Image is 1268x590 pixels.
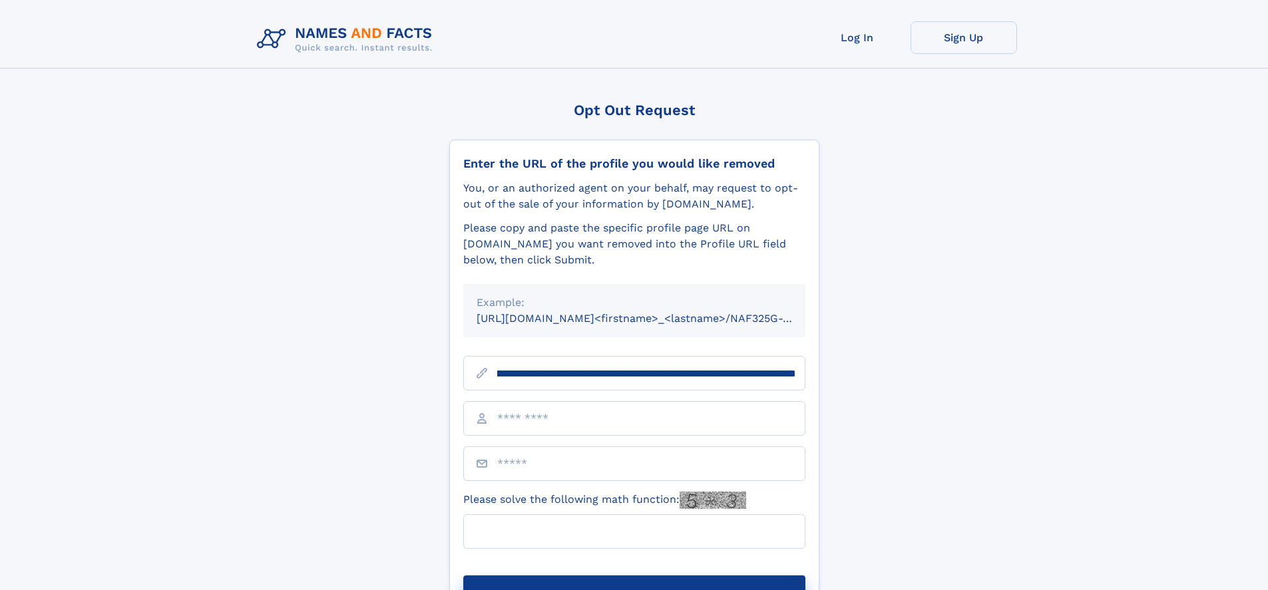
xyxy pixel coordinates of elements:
[477,312,831,325] small: [URL][DOMAIN_NAME]<firstname>_<lastname>/NAF325G-xxxxxxxx
[449,102,819,118] div: Opt Out Request
[463,156,805,171] div: Enter the URL of the profile you would like removed
[911,21,1017,54] a: Sign Up
[463,180,805,212] div: You, or an authorized agent on your behalf, may request to opt-out of the sale of your informatio...
[463,492,746,509] label: Please solve the following math function:
[477,295,792,311] div: Example:
[804,21,911,54] a: Log In
[463,220,805,268] div: Please copy and paste the specific profile page URL on [DOMAIN_NAME] you want removed into the Pr...
[252,21,443,57] img: Logo Names and Facts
